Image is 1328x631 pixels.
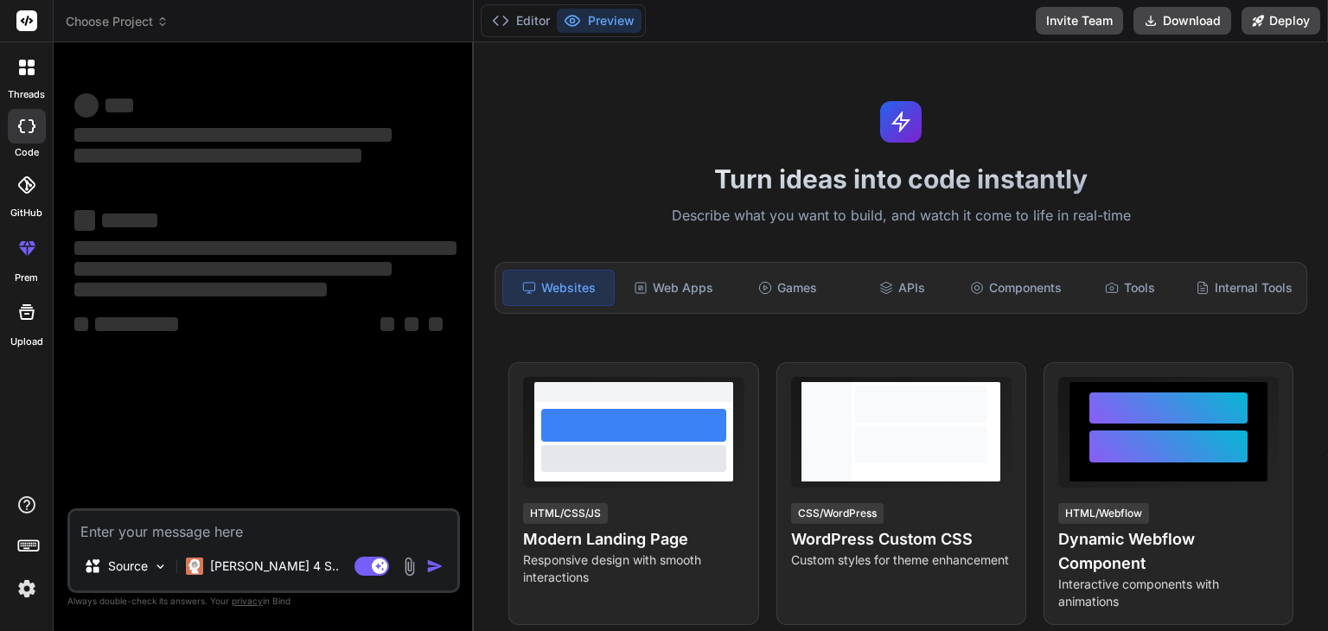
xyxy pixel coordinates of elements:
span: ‌ [95,317,178,331]
span: ‌ [74,93,99,118]
h4: WordPress Custom CSS [791,527,1012,551]
span: ‌ [102,214,157,227]
p: Custom styles for theme enhancement [791,551,1012,569]
div: HTML/Webflow [1058,503,1149,524]
h4: Dynamic Webflow Component [1058,527,1279,576]
span: privacy [232,596,263,606]
span: ‌ [405,317,418,331]
h1: Turn ideas into code instantly [484,163,1318,194]
label: Upload [10,335,43,349]
span: Choose Project [66,13,169,30]
span: ‌ [74,149,361,163]
button: Deploy [1242,7,1320,35]
div: Tools [1075,270,1185,306]
img: attachment [399,557,419,577]
p: Always double-check its answers. Your in Bind [67,593,460,609]
div: Components [961,270,1071,306]
div: CSS/WordPress [791,503,884,524]
button: Preview [557,9,642,33]
span: ‌ [380,317,394,331]
h4: Modern Landing Page [523,527,744,551]
span: ‌ [74,241,456,255]
p: Responsive design with smooth interactions [523,551,744,586]
label: threads [8,87,45,102]
div: HTML/CSS/JS [523,503,608,524]
div: Websites [502,270,615,306]
span: ‌ [74,210,95,231]
label: code [15,145,39,160]
p: Source [108,558,148,575]
label: prem [15,271,38,285]
img: Claude 4 Sonnet [186,558,203,575]
span: ‌ [74,283,327,296]
button: Download [1133,7,1231,35]
p: [PERSON_NAME] 4 S.. [210,558,339,575]
div: Web Apps [618,270,729,306]
label: GitHub [10,206,42,220]
span: ‌ [74,317,88,331]
span: ‌ [74,128,392,142]
div: Games [732,270,843,306]
span: ‌ [429,317,443,331]
img: icon [426,558,444,575]
p: Describe what you want to build, and watch it come to life in real-time [484,205,1318,227]
span: ‌ [74,262,392,276]
button: Invite Team [1036,7,1123,35]
button: Editor [485,9,557,33]
img: settings [12,574,41,603]
div: Internal Tools [1189,270,1299,306]
img: Pick Models [153,559,168,574]
div: APIs [846,270,957,306]
span: ‌ [105,99,133,112]
p: Interactive components with animations [1058,576,1279,610]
